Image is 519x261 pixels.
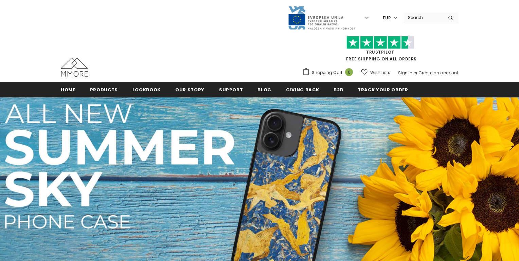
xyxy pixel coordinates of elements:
span: Wish Lists [370,69,390,76]
span: Giving back [286,87,319,93]
a: Home [61,82,75,97]
a: Trustpilot [366,49,394,55]
span: EUR [383,15,391,21]
a: Giving back [286,82,319,97]
span: Blog [257,87,271,93]
a: Our Story [175,82,204,97]
a: support [219,82,243,97]
input: Search Site [404,13,443,22]
a: B2B [334,82,343,97]
span: Track your order [358,87,408,93]
span: Home [61,87,75,93]
a: Blog [257,82,271,97]
span: support [219,87,243,93]
img: Trust Pilot Stars [346,36,414,49]
span: FREE SHIPPING ON ALL ORDERS [302,39,458,62]
a: Sign In [398,70,412,76]
span: Products [90,87,118,93]
a: Lookbook [132,82,161,97]
img: MMORE Cases [61,58,88,77]
img: Javni Razpis [288,5,356,30]
a: Track your order [358,82,408,97]
span: B2B [334,87,343,93]
a: Products [90,82,118,97]
span: Our Story [175,87,204,93]
a: Wish Lists [361,67,390,78]
span: or [413,70,417,76]
span: 0 [345,68,353,76]
span: Lookbook [132,87,161,93]
a: Shopping Cart 0 [302,68,356,78]
a: Javni Razpis [288,15,356,20]
span: Shopping Cart [312,69,342,76]
a: Create an account [418,70,458,76]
